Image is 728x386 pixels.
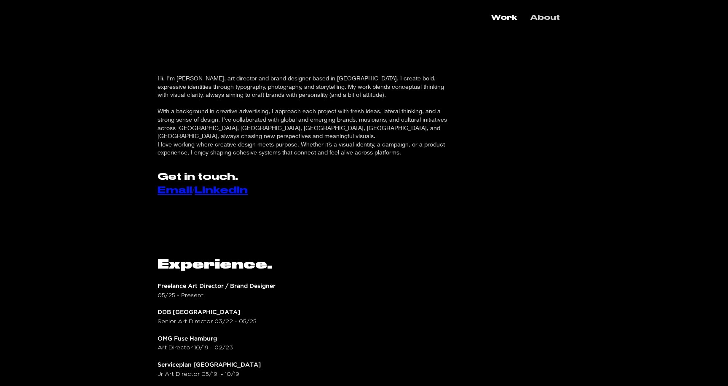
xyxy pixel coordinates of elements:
span: Jr Art Director​ 0 [158,370,206,377]
span: Senior Ar [158,318,185,325]
span: Freelance Art Director / Brand Designer [158,284,276,289]
span: DDB [GEOGRAPHIC_DATA] [158,310,240,315]
span: OMG Fuse Hamburg [158,336,217,341]
p: With a background in creative advertising, I approach each project with fresh ideas, lateral thin... [158,107,455,140]
span: Serviceplan [GEOGRAPHIC_DATA] [158,362,261,367]
nav: Site [484,11,566,25]
span: t Director​ 03/22 - 05/25 [185,318,257,325]
span: Experience. [158,259,272,271]
span: Art Director​ 10/19 - 02/23 [158,344,233,351]
span: 05/25 - Present [158,292,203,298]
a: LinkedIn [195,186,248,195]
a: About [524,11,566,25]
a: Email [158,186,192,195]
a: Work [484,11,524,25]
p: I love working where creative design meets purpose. Whether it’s a visual identity, a campaign, o... [158,140,455,157]
p: Hi, I’m [PERSON_NAME], art director and brand designer based in [GEOGRAPHIC_DATA]. I create bold,... [158,74,455,99]
span: 5/19 - 10/19 [206,370,239,377]
p: About [526,11,564,25]
span: / [158,186,248,195]
p: Work [487,11,521,25]
span: Get in touch. [158,172,238,181]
